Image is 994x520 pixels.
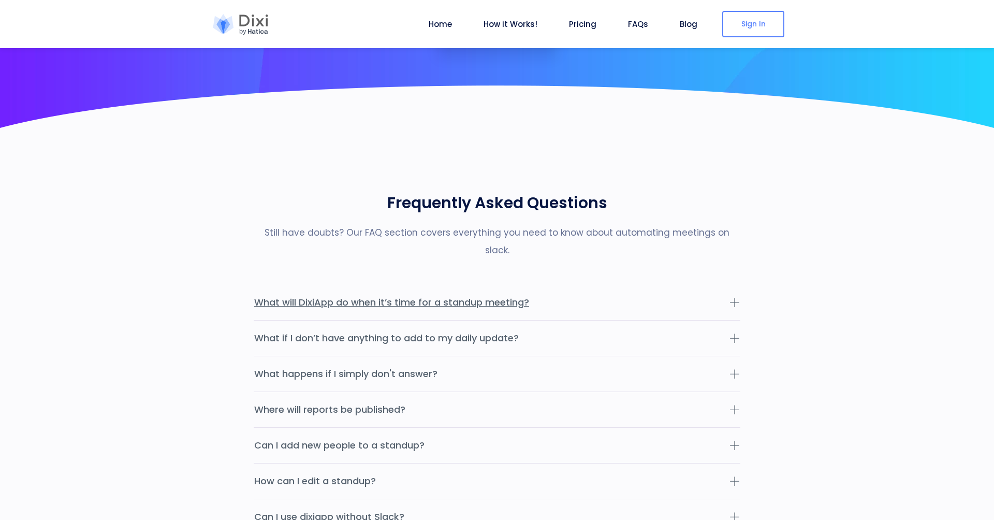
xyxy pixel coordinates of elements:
[254,392,740,427] button: Where will reports be published?
[254,321,740,356] button: What if I don’t have anything to add to my daily update?
[254,428,740,463] button: Can I add new people to a standup?
[624,18,652,30] a: FAQs
[479,18,542,30] a: How it Works!
[425,18,456,30] a: Home
[254,224,740,259] p: Still have doubts? Our FAQ section covers everything you need to know about automating meetings o...
[254,190,740,216] h2: Frequently Asked Questions
[722,11,784,37] a: Sign In
[254,464,740,499] button: How can I edit a standup?
[254,285,740,320] button: What will DixiApp do when it’s time for a standup meeting?
[254,356,740,392] button: What happens if I simply don't answer?
[676,18,701,30] a: Blog
[565,18,601,30] a: Pricing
